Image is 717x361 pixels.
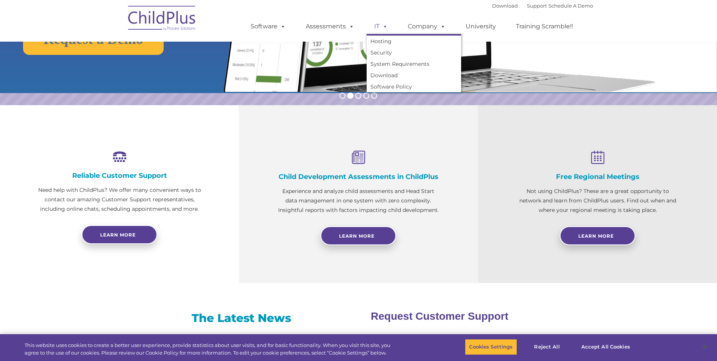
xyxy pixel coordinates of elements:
[578,233,614,239] span: Learn More
[105,50,128,56] span: Last name
[136,311,346,326] h3: The Latest News
[697,339,713,355] button: Close
[243,19,293,34] a: Software
[38,185,201,214] p: Need help with ChildPlus? We offer many convenient ways to contact our amazing Customer Support r...
[527,3,547,9] a: Support
[367,36,461,47] a: Hosting
[367,19,395,34] a: IT
[277,187,440,215] p: Experience and analyze child assessments and Head Start data management in one system with zero c...
[560,226,635,245] a: Learn More
[321,226,396,245] a: Learn More
[25,342,394,356] div: This website uses cookies to create a better user experience, provide statistics about user visit...
[38,171,201,180] h4: Reliable Customer Support
[277,173,440,181] h4: Child Development Assessments in ChildPlus
[82,225,157,244] a: Learn more
[367,70,461,81] a: Download
[465,339,517,355] button: Cookies Settings
[367,81,461,92] a: Software Policy
[400,19,453,34] a: Company
[100,232,136,238] span: Learn more
[367,47,461,58] a: Security
[548,3,593,9] a: Schedule A Demo
[105,81,137,87] span: Phone number
[523,339,571,355] button: Reject All
[516,173,679,181] h4: Free Regional Meetings
[492,3,518,9] a: Download
[577,339,634,355] button: Accept All Cookies
[124,0,200,38] img: ChildPlus by Procare Solutions
[367,58,461,70] a: System Requirements
[508,19,581,34] a: Training Scramble!!
[339,233,375,239] span: Learn More
[458,19,503,34] a: University
[492,3,593,9] font: |
[516,187,679,215] p: Not using ChildPlus? These are a great opportunity to network and learn from ChildPlus users. Fin...
[298,19,362,34] a: Assessments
